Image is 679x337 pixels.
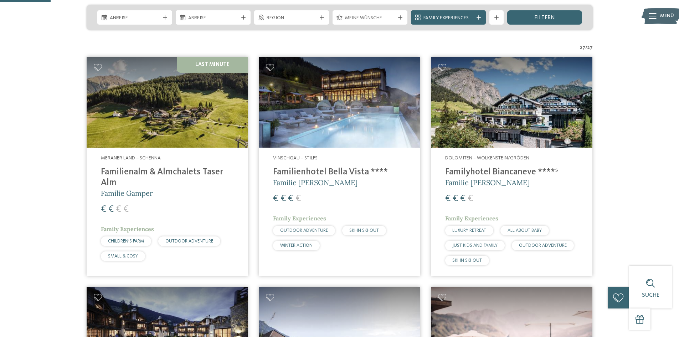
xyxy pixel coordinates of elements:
span: SKI-IN SKI-OUT [452,258,482,263]
span: CHILDREN’S FARM [108,239,144,244]
span: 27 [587,44,593,51]
span: Family Experiences [423,15,473,22]
span: Family Experiences [273,215,326,222]
a: Familienhotels gesucht? Hier findet ihr die besten! Dolomiten – Wolkenstein/Gröden Familyhotel Bi... [431,57,592,276]
span: € [108,205,114,214]
span: Region [267,15,317,22]
span: € [445,194,451,203]
span: WINTER ACTION [280,243,313,248]
span: / [585,44,587,51]
span: SMALL & COSY [108,254,138,259]
span: Vinschgau – Stilfs [273,155,318,160]
a: Familienhotels gesucht? Hier findet ihr die besten! Last Minute Meraner Land – Schenna Familienal... [87,57,248,276]
span: € [288,194,293,203]
span: Family Experiences [101,225,154,233]
span: € [123,205,129,214]
h4: Familyhotel Biancaneve ****ˢ [445,167,578,178]
span: Anreise [110,15,160,22]
span: 27 [580,44,585,51]
span: Suche [642,292,659,298]
span: Familie Gamper [101,189,153,198]
span: Meraner Land – Schenna [101,155,161,160]
span: € [273,194,278,203]
span: Familie [PERSON_NAME] [273,178,357,187]
span: Familie [PERSON_NAME] [445,178,530,187]
h4: Familienhotel Bella Vista **** [273,167,406,178]
span: JUST KIDS AND FAMILY [452,243,498,248]
span: € [468,194,473,203]
span: € [116,205,121,214]
span: OUTDOOR ADVENTURE [519,243,567,248]
span: Abreise [188,15,238,22]
span: € [460,194,465,203]
span: € [453,194,458,203]
span: € [281,194,286,203]
a: Familienhotels gesucht? Hier findet ihr die besten! Vinschgau – Stilfs Familienhotel Bella Vista ... [259,57,420,276]
span: ALL ABOUT BABY [508,228,542,233]
span: OUTDOOR ADVENTURE [165,239,213,244]
span: € [101,205,106,214]
span: filtern [534,15,555,21]
span: Dolomiten – Wolkenstein/Gröden [445,155,529,160]
span: OUTDOOR ADVENTURE [280,228,328,233]
img: Familienhotels gesucht? Hier findet ihr die besten! [431,57,592,148]
span: SKI-IN SKI-OUT [349,228,379,233]
img: Familienhotels gesucht? Hier findet ihr die besten! [87,57,248,148]
span: Meine Wünsche [345,15,395,22]
h4: Familienalm & Almchalets Taser Alm [101,167,234,188]
span: € [295,194,301,203]
img: Familienhotels gesucht? Hier findet ihr die besten! [259,57,420,148]
span: Family Experiences [445,215,498,222]
span: LUXURY RETREAT [452,228,486,233]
